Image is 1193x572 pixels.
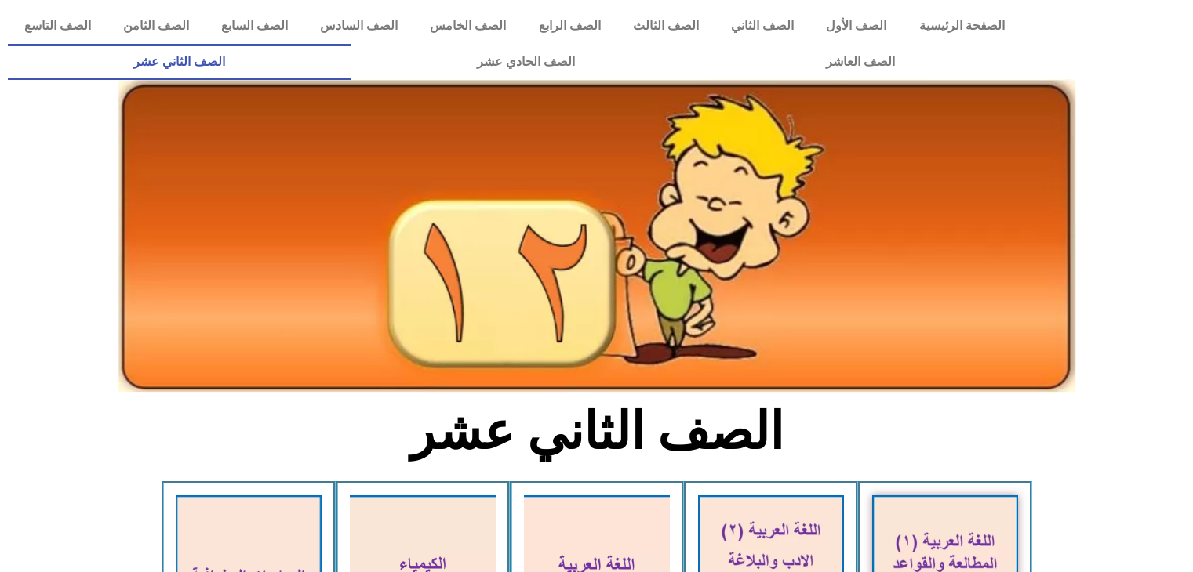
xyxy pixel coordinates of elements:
[715,8,809,44] a: الصف الثاني
[617,8,715,44] a: الصف الثالث
[337,401,856,462] h2: الصف الثاني عشر
[522,8,617,44] a: الصف الرابع
[107,8,205,44] a: الصف الثامن
[414,8,522,44] a: الصف الخامس
[8,44,351,80] a: الصف الثاني عشر
[810,8,903,44] a: الصف الأول
[351,44,700,80] a: الصف الحادي عشر
[205,8,304,44] a: الصف السابع
[8,8,107,44] a: الصف التاسع
[700,44,1020,80] a: الصف العاشر
[903,8,1020,44] a: الصفحة الرئيسية
[304,8,414,44] a: الصف السادس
